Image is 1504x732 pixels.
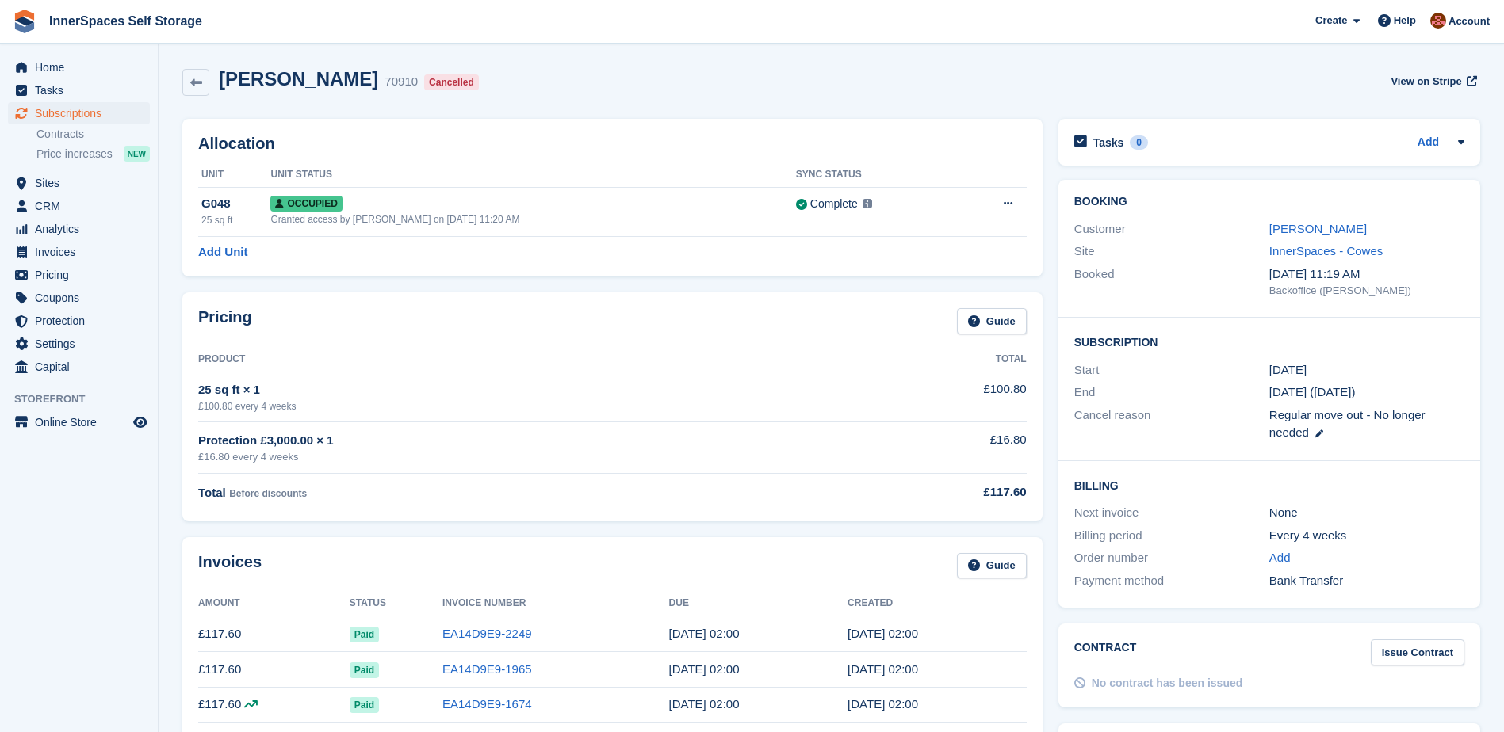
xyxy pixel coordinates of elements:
time: 2025-09-09 01:00:39 UTC [848,627,918,640]
span: Account [1449,13,1490,29]
span: Protection [35,310,130,332]
h2: Billing [1074,477,1464,493]
td: £117.60 [198,687,350,722]
a: EA14D9E9-1674 [442,697,532,711]
div: End [1074,383,1269,402]
div: 25 sq ft × 1 [198,381,827,399]
h2: Allocation [198,135,1027,153]
td: £117.60 [198,652,350,688]
a: Issue Contract [1371,639,1464,665]
div: None [1269,504,1464,522]
a: menu [8,79,150,101]
span: CRM [35,195,130,217]
span: Paid [350,697,379,713]
td: £117.60 [198,616,350,652]
span: Total [198,486,226,499]
span: Online Store [35,411,130,433]
th: Product [198,347,827,372]
span: Before discounts [229,488,307,499]
a: menu [8,333,150,355]
h2: Booking [1074,196,1464,208]
span: View on Stripe [1391,74,1461,90]
div: Order number [1074,549,1269,567]
span: Capital [35,356,130,378]
th: Invoice Number [442,591,669,616]
div: Bank Transfer [1269,572,1464,590]
th: Unit Status [270,162,795,188]
div: Granted access by [PERSON_NAME] on [DATE] 11:20 AM [270,212,795,227]
h2: Contract [1074,639,1137,665]
span: Subscriptions [35,102,130,124]
a: menu [8,287,150,309]
div: 70910 [385,73,418,91]
a: Guide [957,553,1027,579]
div: Next invoice [1074,504,1269,522]
div: Billing period [1074,527,1269,545]
div: NEW [124,146,150,162]
a: menu [8,218,150,240]
span: Storefront [14,391,158,407]
span: Occupied [270,196,342,212]
a: EA14D9E9-1965 [442,662,532,676]
span: Coupons [35,287,130,309]
a: Preview store [131,413,150,432]
div: G048 [201,195,270,213]
span: Tasks [35,79,130,101]
span: Help [1394,13,1416,29]
th: Status [350,591,442,616]
span: Create [1315,13,1347,29]
time: 2025-08-13 01:00:00 UTC [669,662,740,676]
th: Due [669,591,848,616]
div: £100.80 every 4 weeks [198,399,827,414]
a: menu [8,172,150,194]
img: stora-icon-8386f47178a22dfd0bd8f6a31ec36ba5ce8667c1dd55bd0f319d3a0aa187defe.svg [13,10,36,33]
div: Customer [1074,220,1269,238]
th: Sync Status [796,162,956,188]
div: 25 sq ft [201,213,270,227]
span: Home [35,56,130,78]
a: Guide [957,308,1027,334]
span: Paid [350,627,379,642]
span: Pricing [35,264,130,286]
a: View on Stripe [1384,68,1480,94]
a: menu [8,56,150,78]
span: Price increases [36,147,113,162]
h2: [PERSON_NAME] [219,68,378,90]
a: InnerSpaces - Cowes [1269,244,1383,257]
th: Total [827,347,1027,372]
th: Created [848,591,1027,616]
time: 2025-07-15 01:00:30 UTC [848,697,918,711]
div: Cancel reason [1074,406,1269,442]
a: [PERSON_NAME] [1269,222,1367,235]
h2: Tasks [1093,135,1124,150]
span: Sites [35,172,130,194]
div: Every 4 weeks [1269,527,1464,545]
h2: Subscription [1074,334,1464,349]
a: menu [8,241,150,263]
div: 0 [1130,135,1148,150]
div: Backoffice ([PERSON_NAME]) [1269,283,1464,299]
img: icon-info-grey-7440780725fd019a000dd9b08b2336e03edf1995a4989e88bcd33f0948082b44.svg [863,199,872,208]
span: Invoices [35,241,130,263]
th: Unit [198,162,270,188]
a: Contracts [36,127,150,142]
div: Start [1074,361,1269,379]
a: Add [1418,134,1439,152]
div: Booked [1074,265,1269,299]
a: menu [8,411,150,433]
h2: Pricing [198,308,252,334]
div: £16.80 every 4 weeks [198,449,827,465]
span: Settings [35,333,130,355]
a: InnerSpaces Self Storage [43,8,209,34]
div: Site [1074,242,1269,261]
div: £117.60 [827,483,1027,501]
time: 2025-09-10 01:00:00 UTC [669,627,740,640]
a: menu [8,102,150,124]
th: Amount [198,591,350,616]
a: Add [1269,549,1291,567]
span: Regular move out - No longer needed [1269,408,1426,440]
a: menu [8,195,150,217]
td: £16.80 [827,422,1027,474]
div: [DATE] 11:19 AM [1269,265,1464,284]
a: Add Unit [198,243,247,261]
